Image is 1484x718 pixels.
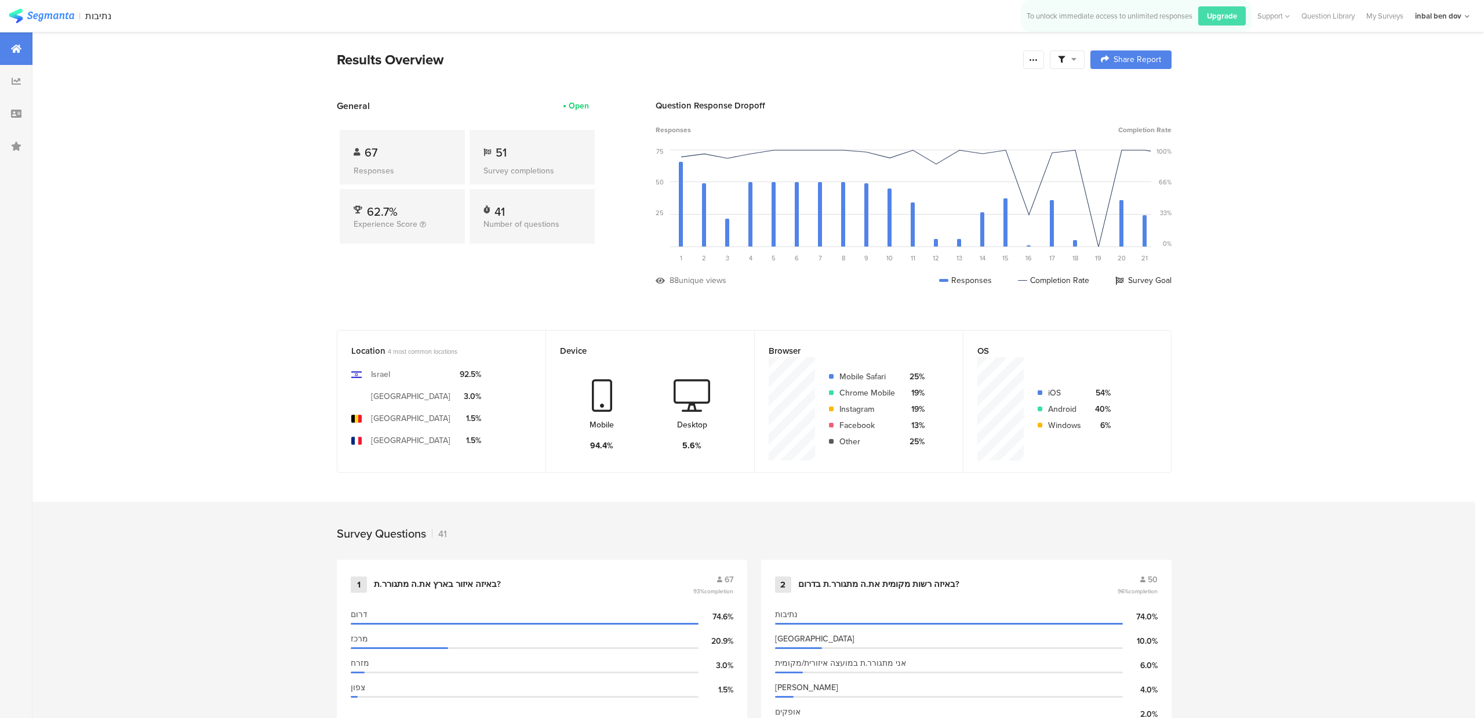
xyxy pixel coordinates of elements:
[1148,574,1158,586] span: 50
[371,412,450,425] div: [GEOGRAPHIC_DATA]
[775,576,791,593] div: 2
[693,587,733,596] span: 93%
[1002,253,1009,263] span: 15
[656,147,664,156] div: 75
[1090,387,1111,399] div: 54%
[1163,239,1172,248] div: 0%
[371,434,450,447] div: [GEOGRAPHIC_DATA]
[1115,274,1172,287] div: Survey Goal
[1192,6,1246,26] a: Upgrade
[933,253,939,263] span: 12
[351,576,367,593] div: 1
[351,633,368,645] span: מרכז
[496,144,507,161] span: 51
[977,345,1138,357] div: OS
[365,144,377,161] span: 67
[704,587,733,596] span: completion
[1090,403,1111,415] div: 40%
[1118,587,1158,596] span: 96%
[1025,253,1032,263] span: 16
[1415,10,1461,21] div: inbal ben dov
[1027,10,1192,21] div: To unlock immediate access to unlimited responses
[9,9,74,23] img: segmanta logo
[819,253,822,263] span: 7
[560,345,721,357] div: Device
[1123,684,1158,696] div: 4.0%
[749,253,752,263] span: 4
[670,274,679,287] div: 88
[337,99,370,113] span: General
[1095,253,1101,263] span: 19
[374,579,501,590] div: באיזה איזור בארץ את.ה מתגורר.ת?
[702,253,706,263] span: 2
[1361,10,1409,21] a: My Surveys
[939,274,992,287] div: Responses
[682,440,701,452] div: 5.6%
[483,165,581,177] div: Survey completions
[569,100,589,112] div: Open
[483,218,559,230] span: Number of questions
[460,390,481,402] div: 3.0%
[904,371,925,383] div: 25%
[1072,253,1078,263] span: 18
[911,253,915,263] span: 11
[337,525,426,542] div: Survey Questions
[839,371,895,383] div: Mobile Safari
[886,253,893,263] span: 10
[351,345,512,357] div: Location
[775,706,801,718] span: אופקים
[1129,587,1158,596] span: completion
[980,253,985,263] span: 14
[775,657,906,669] span: אני מתגורר.ת במועצה איזורית/מקומית
[1296,10,1361,21] a: Question Library
[460,434,481,447] div: 1.5%
[775,633,854,645] span: [GEOGRAPHIC_DATA]
[337,49,1017,70] div: Results Overview
[371,368,390,380] div: Israel
[79,9,81,23] div: |
[679,274,726,287] div: unique views
[1141,253,1148,263] span: 21
[1090,419,1111,431] div: 6%
[699,611,733,623] div: 74.6%
[839,403,895,415] div: Instagram
[388,347,457,356] span: 4 most common locations
[1198,6,1246,26] div: Upgrade
[699,635,733,647] div: 20.9%
[677,419,707,431] div: Desktop
[842,253,845,263] span: 8
[1156,147,1172,156] div: 100%
[1123,659,1158,672] div: 6.0%
[772,253,776,263] span: 5
[1123,611,1158,623] div: 74.0%
[656,208,664,217] div: 25
[351,681,365,694] span: צפון
[769,345,930,357] div: Browser
[726,253,729,263] span: 3
[367,203,398,220] span: 62.7%
[656,99,1172,112] div: Question Response Dropoff
[775,608,798,621] span: נתיבות
[351,608,368,621] span: דרום
[460,412,481,425] div: 1.5%
[680,253,682,263] span: 1
[432,527,447,541] div: 41
[656,125,691,135] span: Responses
[1048,387,1081,399] div: iOS
[1048,403,1081,415] div: Android
[795,253,799,263] span: 6
[85,10,111,21] div: נתיבות
[798,579,959,590] div: באיזה רשות מקומית את.ה מתגורר.ת בדרום?
[725,574,733,586] span: 67
[354,165,451,177] div: Responses
[839,387,895,399] div: Chrome Mobile
[904,387,925,399] div: 19%
[1018,274,1089,287] div: Completion Rate
[1114,56,1161,64] span: Share Report
[904,403,925,415] div: 19%
[904,436,925,448] div: 25%
[839,419,895,431] div: Facebook
[460,368,481,380] div: 92.5%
